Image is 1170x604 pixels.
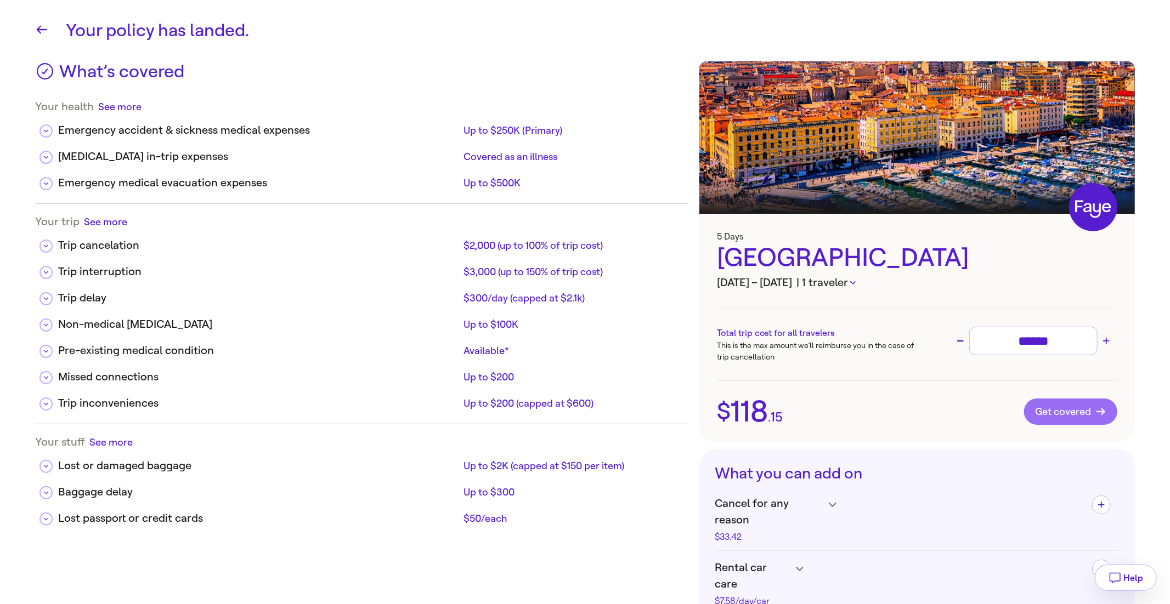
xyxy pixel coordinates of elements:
[717,400,731,423] span: $
[954,334,967,347] button: Decrease trip cost
[35,166,688,192] div: Emergency medical evacuation expensesUp to $500K
[464,397,680,410] div: Up to $200 (capped at $600)
[464,512,680,525] div: $50/each
[768,411,771,424] span: .
[35,281,688,307] div: Trip delay$300/day (capped at $2.1k)
[35,307,688,334] div: Non-medical [MEDICAL_DATA]Up to $100K
[35,100,688,113] div: Your health
[771,411,783,424] span: 15
[464,239,680,252] div: $2,000 (up to 100% of trip cost)
[89,435,133,449] button: See more
[35,475,688,502] div: Baggage delayUp to $300
[717,231,1117,242] h3: 5 Days
[1124,573,1143,583] span: Help
[35,435,688,449] div: Your stuff
[717,327,917,340] h3: Total trip cost for all travelers
[464,371,680,384] div: Up to $200
[1100,334,1113,347] button: Increase trip cost
[715,495,823,528] span: Cancel for any reason
[84,215,127,229] button: See more
[98,100,142,113] button: See more
[1095,565,1157,591] button: Help
[464,459,680,472] div: Up to $2K (capped at $150 per item)
[35,113,688,140] div: Emergency accident & sickness medical expensesUp to $250K (Primary)
[1092,560,1111,578] button: Add
[58,395,459,412] div: Trip inconveniences
[58,175,459,191] div: Emergency medical evacuation expenses
[715,495,1083,542] h4: Cancel for any reason$33.42
[464,176,680,190] div: Up to $500K
[58,458,459,474] div: Lost or damaged baggage
[35,334,688,360] div: Pre-existing medical conditionAvailable*
[35,255,688,281] div: Trip interruption$3,000 (up to 150% of trip cost)
[464,344,680,357] div: Available*
[66,18,1135,44] h1: Your policy has landed.
[35,215,688,229] div: Your trip
[717,242,1117,275] div: [GEOGRAPHIC_DATA]
[715,464,1120,483] h3: What you can add on
[464,150,680,163] div: Covered as an illness
[1092,495,1111,514] button: Add
[974,332,1093,351] input: Trip cost
[58,510,459,527] div: Lost passport or credit cards
[58,484,459,500] div: Baggage delay
[717,340,917,363] p: This is the max amount we’ll reimburse you in the case of trip cancellation
[1035,406,1106,417] span: Get covered
[464,292,680,305] div: $300/day (capped at $2.1k)
[35,140,688,166] div: [MEDICAL_DATA] in-trip expensesCovered as an illness
[35,386,688,413] div: Trip inconveniencesUp to $200 (capped at $600)
[717,275,1117,291] h3: [DATE] – [DATE]
[796,275,856,291] button: | 1 traveler
[731,397,768,426] span: 118
[35,449,688,475] div: Lost or damaged baggageUp to $2K (capped at $150 per item)
[35,229,688,255] div: Trip cancelation$2,000 (up to 100% of trip cost)
[715,560,790,592] span: Rental car care
[58,290,459,306] div: Trip delay
[58,122,459,139] div: Emergency accident & sickness medical expenses
[464,486,680,499] div: Up to $300
[59,61,184,89] h3: What’s covered
[58,316,459,333] div: Non-medical [MEDICAL_DATA]
[35,360,688,386] div: Missed connectionsUp to $200
[1024,398,1117,425] button: Get covered
[715,533,823,542] div: $33.42
[464,265,680,278] div: $3,000 (up to 150% of trip cost)
[35,502,688,528] div: Lost passport or credit cards$50/each
[58,237,459,254] div: Trip cancelation
[58,369,459,385] div: Missed connections
[464,124,680,137] div: Up to $250K (Primary)
[464,318,680,331] div: Up to $100K
[58,264,459,280] div: Trip interruption
[58,149,459,165] div: [MEDICAL_DATA] in-trip expenses
[58,343,459,359] div: Pre-existing medical condition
